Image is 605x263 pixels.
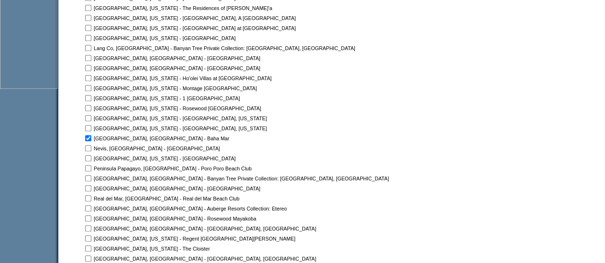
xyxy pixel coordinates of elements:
td: [GEOGRAPHIC_DATA], [US_STATE] - Regent [GEOGRAPHIC_DATA][PERSON_NAME] [94,234,389,243]
td: [GEOGRAPHIC_DATA], [US_STATE] - [GEOGRAPHIC_DATA] [94,33,389,42]
td: [GEOGRAPHIC_DATA], [GEOGRAPHIC_DATA] - [GEOGRAPHIC_DATA] [94,184,389,193]
td: Real del Mar, [GEOGRAPHIC_DATA] - Real del Mar Beach Club [94,194,389,203]
td: Nevis, [GEOGRAPHIC_DATA] - [GEOGRAPHIC_DATA] [94,144,389,153]
td: [GEOGRAPHIC_DATA], [GEOGRAPHIC_DATA] - [GEOGRAPHIC_DATA] [94,53,389,63]
td: [GEOGRAPHIC_DATA], [US_STATE] - [GEOGRAPHIC_DATA] [94,154,389,163]
td: [GEOGRAPHIC_DATA], [GEOGRAPHIC_DATA] - [GEOGRAPHIC_DATA], [GEOGRAPHIC_DATA] [94,254,389,263]
td: [GEOGRAPHIC_DATA], [US_STATE] - [GEOGRAPHIC_DATA], [US_STATE] [94,114,389,123]
td: [GEOGRAPHIC_DATA], [GEOGRAPHIC_DATA] - [GEOGRAPHIC_DATA], [GEOGRAPHIC_DATA] [94,224,389,233]
td: [GEOGRAPHIC_DATA], [GEOGRAPHIC_DATA] - Baha Mar [94,134,389,143]
td: [GEOGRAPHIC_DATA], [US_STATE] - The Cloister [94,244,389,253]
td: Lang Co, [GEOGRAPHIC_DATA] - Banyan Tree Private Collection: [GEOGRAPHIC_DATA], [GEOGRAPHIC_DATA] [94,43,389,53]
td: [GEOGRAPHIC_DATA], [US_STATE] - Ho'olei Villas at [GEOGRAPHIC_DATA] [94,74,389,83]
td: [GEOGRAPHIC_DATA], [GEOGRAPHIC_DATA] - Rosewood Mayakoba [94,214,389,223]
td: [GEOGRAPHIC_DATA], [GEOGRAPHIC_DATA] - [GEOGRAPHIC_DATA] [94,63,389,73]
td: [GEOGRAPHIC_DATA], [US_STATE] - Montage [GEOGRAPHIC_DATA] [94,84,389,93]
td: [GEOGRAPHIC_DATA], [US_STATE] - [GEOGRAPHIC_DATA], [US_STATE] [94,124,389,133]
td: [GEOGRAPHIC_DATA], [US_STATE] - [GEOGRAPHIC_DATA] at [GEOGRAPHIC_DATA] [94,23,389,32]
td: [GEOGRAPHIC_DATA], [US_STATE] - The Residences of [PERSON_NAME]'a [94,3,389,12]
td: [GEOGRAPHIC_DATA], [GEOGRAPHIC_DATA] - Auberge Resorts Collection: Etereo [94,204,389,213]
td: Peninsula Papagayo, [GEOGRAPHIC_DATA] - Poro Poro Beach Club [94,164,389,173]
td: [GEOGRAPHIC_DATA], [US_STATE] - Rosewood [GEOGRAPHIC_DATA] [94,104,389,113]
td: [GEOGRAPHIC_DATA], [GEOGRAPHIC_DATA] - Banyan Tree Private Collection: [GEOGRAPHIC_DATA], [GEOGRA... [94,174,389,183]
td: [GEOGRAPHIC_DATA], [US_STATE] - [GEOGRAPHIC_DATA], A [GEOGRAPHIC_DATA] [94,13,389,22]
td: [GEOGRAPHIC_DATA], [US_STATE] - 1 [GEOGRAPHIC_DATA] [94,94,389,103]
